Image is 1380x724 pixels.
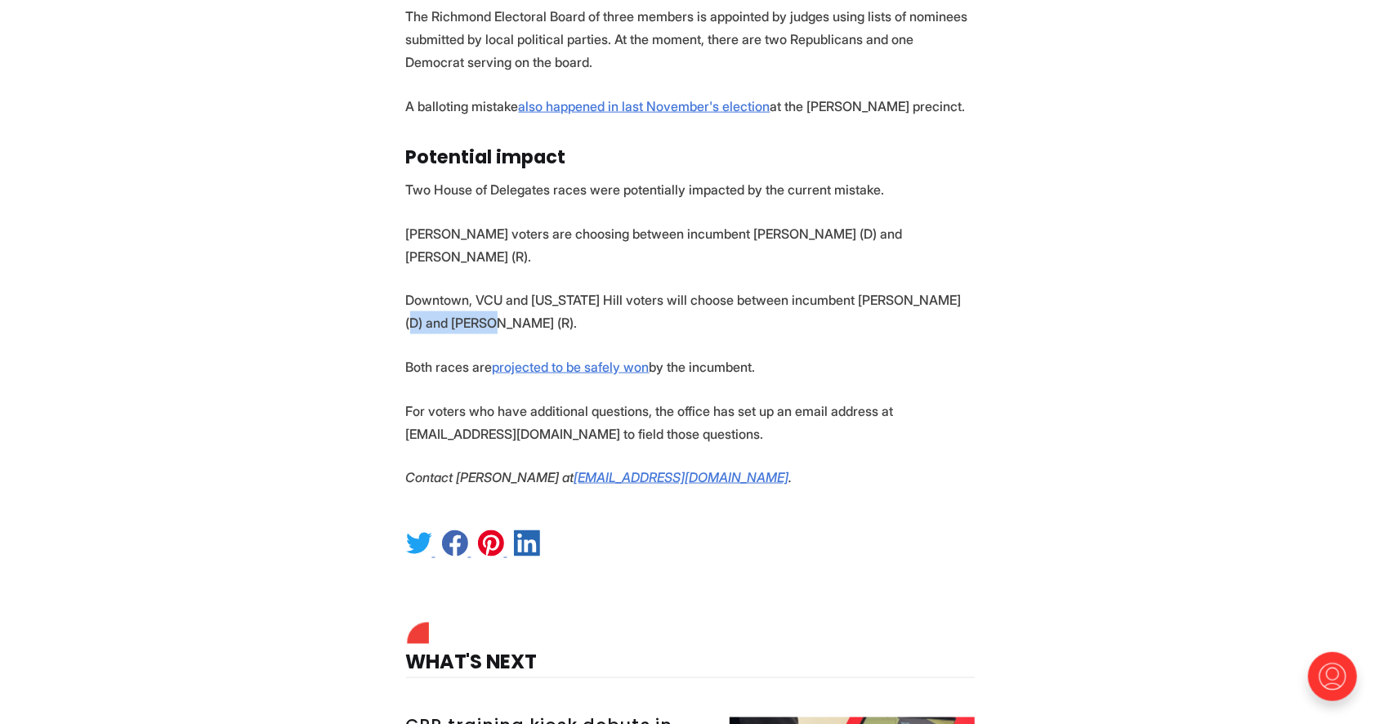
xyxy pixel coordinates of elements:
p: Downtown, VCU and [US_STATE] Hill voters will choose between incumbent [PERSON_NAME] (D) and [PER... [406,288,975,334]
p: For voters who have additional questions, the office has set up an email address at [EMAIL_ADDRES... [406,400,975,445]
a: projected to be safely won [493,359,650,375]
h4: What's Next [406,627,975,678]
p: The Richmond Electoral Board of three members is appointed by judges using lists of nominees subm... [406,5,975,74]
p: Both races are by the incumbent. [406,355,975,378]
p: [PERSON_NAME] voters are choosing between incumbent [PERSON_NAME] (D) and [PERSON_NAME] (R). [406,222,975,268]
em: . [789,469,793,485]
p: Two House of Delegates races were potentially impacted by the current mistake. [406,178,975,201]
a: [EMAIL_ADDRESS][DOMAIN_NAME] [574,469,789,485]
p: A balloting mistake at the [PERSON_NAME] precinct. [406,95,975,118]
a: also happened in last November's election [519,98,770,114]
h3: Potential impact [406,147,975,168]
iframe: portal-trigger [1294,644,1380,724]
em: Contact [PERSON_NAME] at [406,469,574,485]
